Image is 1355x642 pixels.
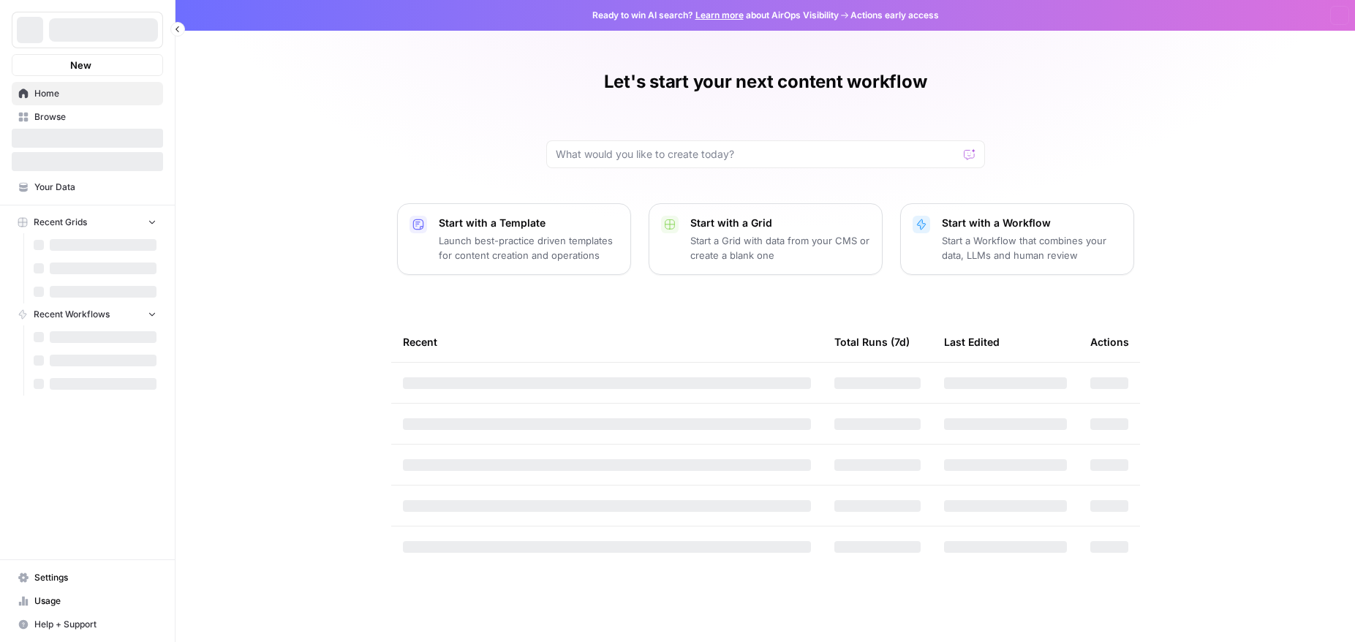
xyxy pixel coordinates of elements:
p: Start with a Grid [690,216,870,230]
a: Your Data [12,175,163,199]
p: Start a Grid with data from your CMS or create a blank one [690,233,870,263]
span: Home [34,87,156,100]
a: Learn more [695,10,744,20]
span: Browse [34,110,156,124]
button: Start with a GridStart a Grid with data from your CMS or create a blank one [649,203,883,275]
span: Your Data [34,181,156,194]
p: Start with a Template [439,216,619,230]
span: Recent Workflows [34,308,110,321]
span: Actions early access [850,9,939,22]
a: Usage [12,589,163,613]
span: Help + Support [34,618,156,631]
span: Recent Grids [34,216,87,229]
button: Start with a WorkflowStart a Workflow that combines your data, LLMs and human review [900,203,1134,275]
h1: Let's start your next content workflow [604,70,927,94]
p: Start a Workflow that combines your data, LLMs and human review [942,233,1122,263]
a: Settings [12,566,163,589]
input: What would you like to create today? [556,147,958,162]
p: Launch best-practice driven templates for content creation and operations [439,233,619,263]
p: Start with a Workflow [942,216,1122,230]
span: Usage [34,594,156,608]
a: Browse [12,105,163,129]
a: Home [12,82,163,105]
span: Ready to win AI search? about AirOps Visibility [592,9,839,22]
button: Help + Support [12,613,163,636]
button: New [12,54,163,76]
span: New [70,58,91,72]
button: Start with a TemplateLaunch best-practice driven templates for content creation and operations [397,203,631,275]
button: Recent Grids [12,211,163,233]
div: Total Runs (7d) [834,322,910,362]
div: Actions [1090,322,1129,362]
div: Recent [403,322,811,362]
div: Last Edited [944,322,1000,362]
span: Settings [34,571,156,584]
button: Recent Workflows [12,303,163,325]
